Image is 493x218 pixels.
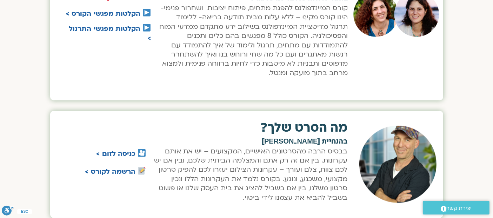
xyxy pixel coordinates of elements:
[138,149,146,157] img: 🎦
[447,204,472,213] span: יצירת קשר
[153,121,348,134] h2: מה הסרט שלך?
[85,167,135,177] a: הרשמה לקורס >
[138,167,146,175] img: 📝
[143,9,151,16] img: ▶️
[143,24,151,32] img: ▶️
[153,147,348,202] p: בבסיס הרבה מהסרטונים האישיים, המקצועים – יש את אותם עקרונות. בין אם זה רק אתם והמצלמה הביתית שלכם...
[153,138,348,145] h2: בהנחיית [PERSON_NAME]
[96,150,135,159] a: כניסה לזום >
[158,4,348,78] p: קורס המיינדפולנס להפגת מתחים, פיתוח יציבות ושחרור פנימי- הינו קורס מקיף – ללא עלות מבית תודעה ברי...
[359,126,437,203] img: זיואן
[66,9,140,18] a: הקלטות מפגשי הקורס >
[423,201,489,214] a: יצירת קשר
[69,24,151,42] a: הקלטות מפגשי התרגול >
